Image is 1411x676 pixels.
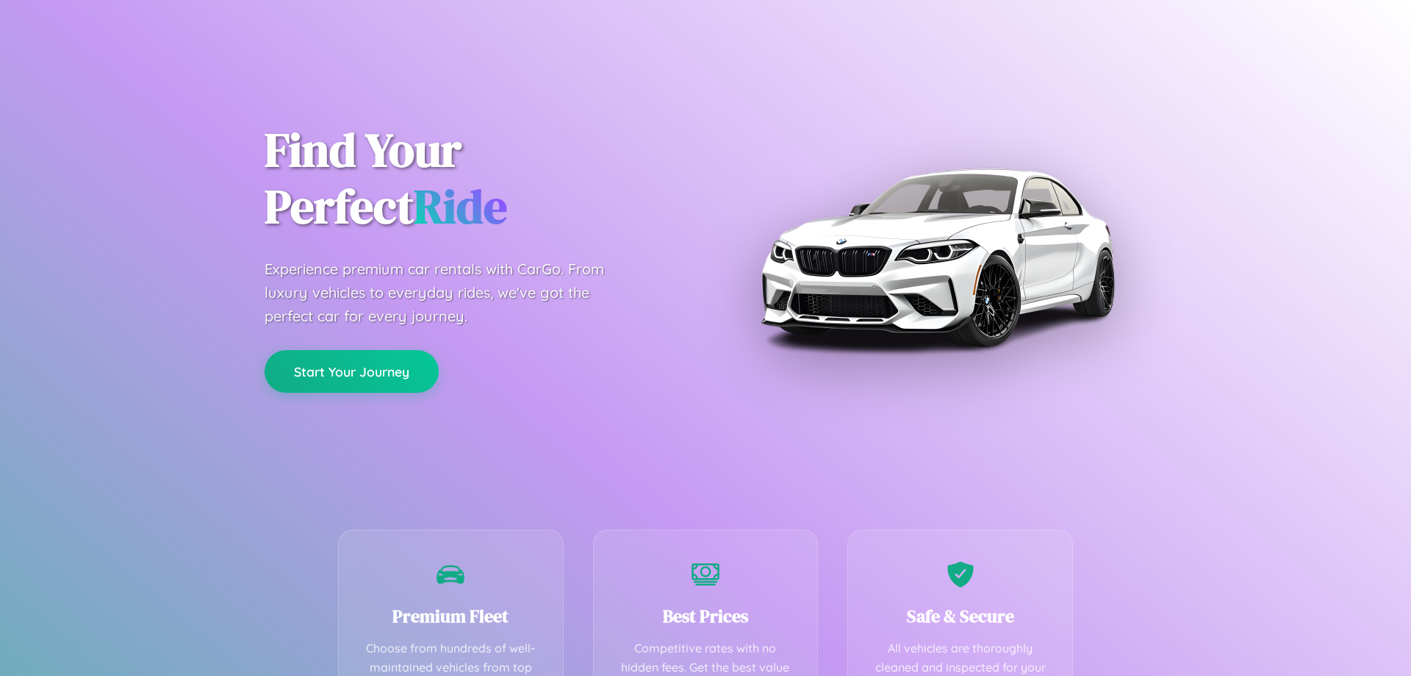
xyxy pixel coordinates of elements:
[265,122,683,235] h1: Find Your Perfect
[265,350,439,393] button: Start Your Journey
[265,257,632,328] p: Experience premium car rentals with CarGo. From luxury vehicles to everyday rides, we've got the ...
[753,74,1121,441] img: Premium BMW car rental vehicle
[870,604,1050,628] h3: Safe & Secure
[616,604,796,628] h3: Best Prices
[414,174,507,238] span: Ride
[361,604,541,628] h3: Premium Fleet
